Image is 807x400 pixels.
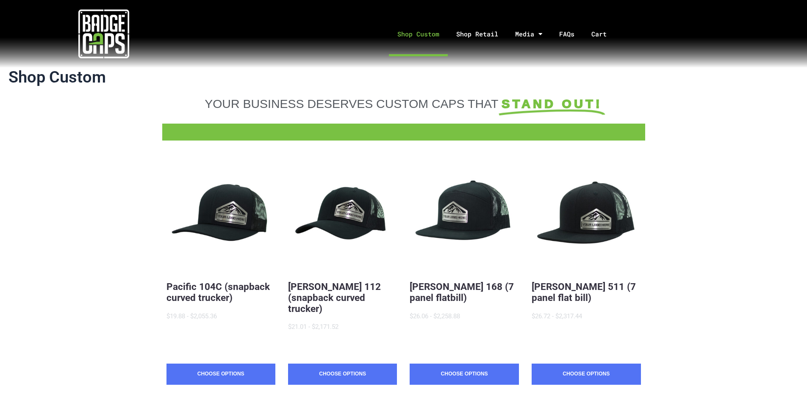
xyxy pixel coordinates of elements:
[288,162,397,270] button: BadgeCaps - Richardson 112
[532,281,636,303] a: [PERSON_NAME] 511 (7 panel flat bill)
[410,281,514,303] a: [PERSON_NAME] 168 (7 panel flatbill)
[507,12,551,56] a: Media
[288,364,397,385] a: Choose Options
[78,8,129,59] img: badgecaps white logo with green acccent
[166,364,275,385] a: Choose Options
[288,323,338,331] span: $21.01 - $2,171.52
[166,312,217,320] span: $19.88 - $2,055.36
[532,162,641,270] button: BadgeCaps - Richardson 511
[389,12,448,56] a: Shop Custom
[166,162,275,270] button: BadgeCaps - Pacific 104C
[532,364,641,385] a: Choose Options
[532,312,582,320] span: $26.72 - $2,317.44
[8,68,799,87] h1: Shop Custom
[166,281,270,303] a: Pacific 104C (snapback curved trucker)
[410,364,519,385] a: Choose Options
[162,128,645,132] a: FFD BadgeCaps Fire Department Custom unique apparel
[448,12,507,56] a: Shop Retail
[410,162,519,270] button: BadgeCaps - Richardson 168
[288,281,381,314] a: [PERSON_NAME] 112 (snapback curved trucker)
[207,12,807,56] nav: Menu
[583,12,626,56] a: Cart
[166,97,641,111] a: YOUR BUSINESS DESERVES CUSTOM CAPS THAT STAND OUT!
[551,12,583,56] a: FAQs
[410,312,460,320] span: $26.06 - $2,258.88
[205,97,498,110] span: YOUR BUSINESS DESERVES CUSTOM CAPS THAT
